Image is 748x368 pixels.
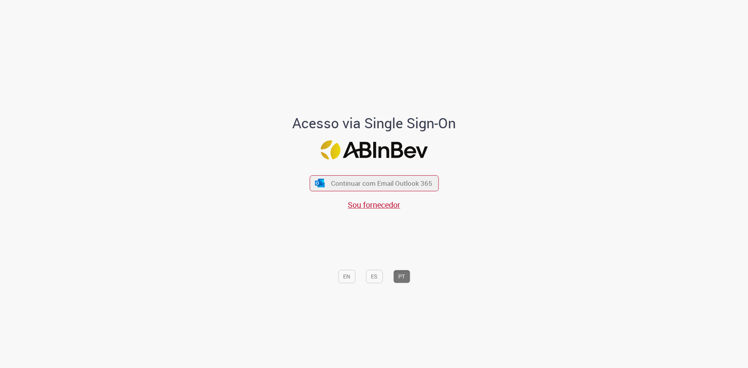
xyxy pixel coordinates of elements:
img: ícone Azure/Microsoft 360 [315,179,325,187]
img: Logo ABInBev [320,140,428,160]
h1: Acesso via Single Sign-On [266,116,483,131]
button: PT [393,270,410,283]
button: ES [366,270,383,283]
button: EN [338,270,355,283]
button: ícone Azure/Microsoft 360 Continuar com Email Outlook 365 [309,175,439,191]
a: Sou fornecedor [348,199,400,210]
span: Continuar com Email Outlook 365 [331,179,432,188]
